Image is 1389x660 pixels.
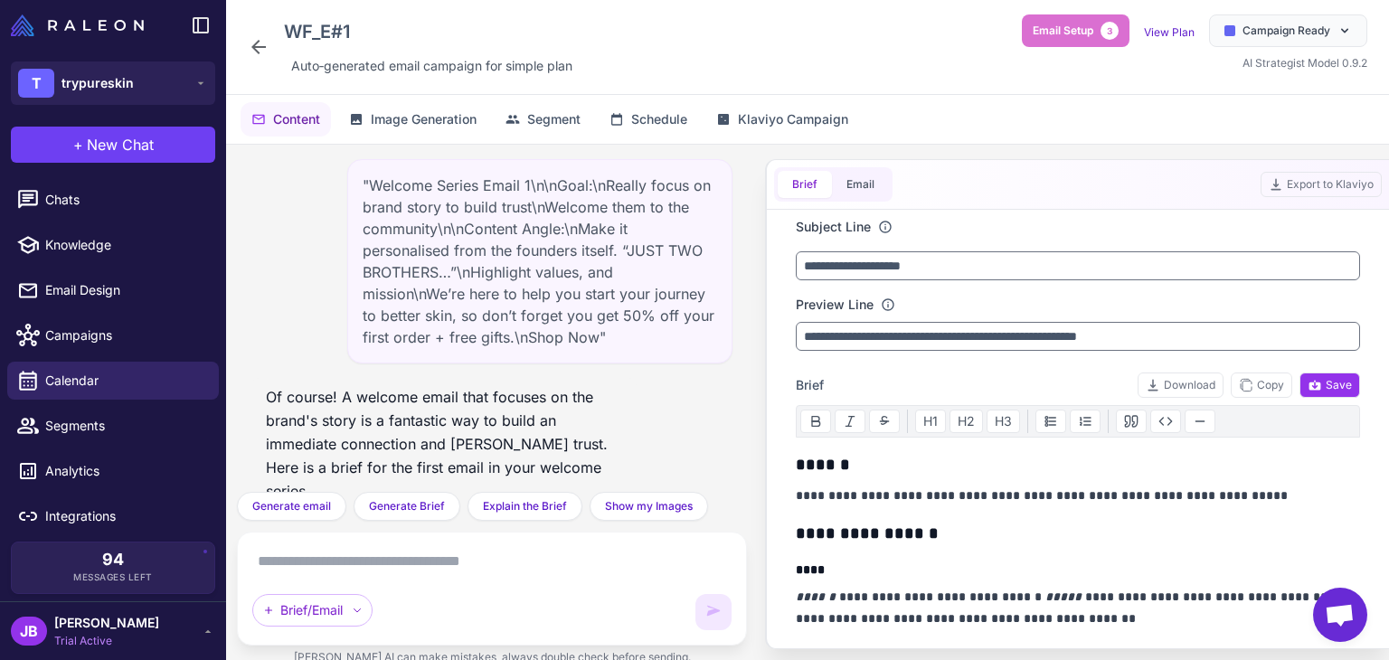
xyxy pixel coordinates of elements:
[354,492,460,521] button: Generate Brief
[252,498,331,514] span: Generate email
[495,102,591,137] button: Segment
[590,492,708,521] button: Show my Images
[950,410,983,433] button: H2
[45,235,204,255] span: Knowledge
[987,410,1020,433] button: H3
[1239,377,1284,393] span: Copy
[599,102,698,137] button: Schedule
[1243,23,1330,39] span: Campaign Ready
[1022,14,1129,47] button: Email Setup3
[284,52,580,80] div: Click to edit description
[1033,23,1093,39] span: Email Setup
[1308,377,1352,393] span: Save
[11,14,144,36] img: Raleon Logo
[11,14,151,36] a: Raleon Logo
[527,109,581,129] span: Segment
[45,416,204,436] span: Segments
[73,570,153,584] span: Messages Left
[11,61,215,105] button: Ttrypureskin
[61,73,134,93] span: trypureskin
[18,69,54,98] div: T
[605,498,693,514] span: Show my Images
[45,461,204,481] span: Analytics
[483,498,567,514] span: Explain the Brief
[796,375,824,395] span: Brief
[1299,372,1360,398] button: Save
[7,362,219,400] a: Calendar
[54,613,159,633] span: [PERSON_NAME]
[87,134,154,156] span: New Chat
[705,102,859,137] button: Klaviyo Campaign
[1243,56,1367,70] span: AI Strategist Model 0.9.2
[369,498,445,514] span: Generate Brief
[45,280,204,300] span: Email Design
[102,552,124,568] span: 94
[237,492,346,521] button: Generate email
[347,159,732,363] div: "Welcome Series Email 1\n\nGoal:\nReally focus on brand story to build trust\nWelcome them to the...
[1138,372,1224,398] button: Download
[7,452,219,490] a: Analytics
[45,371,204,391] span: Calendar
[11,127,215,163] button: +New Chat
[7,497,219,535] a: Integrations
[252,594,373,627] div: Brief/Email
[1144,25,1195,39] a: View Plan
[266,385,622,503] p: Of course! A welcome email that focuses on the brand's story is a fantastic way to build an immed...
[45,506,204,526] span: Integrations
[73,134,83,156] span: +
[7,316,219,354] a: Campaigns
[273,109,320,129] span: Content
[738,109,848,129] span: Klaviyo Campaign
[915,410,946,433] button: H1
[45,325,204,345] span: Campaigns
[291,56,572,76] span: Auto‑generated email campaign for simple plan
[7,226,219,264] a: Knowledge
[796,217,871,237] label: Subject Line
[832,171,889,198] button: Email
[631,109,687,129] span: Schedule
[468,492,582,521] button: Explain the Brief
[7,181,219,219] a: Chats
[7,271,219,309] a: Email Design
[11,617,47,646] div: JB
[54,633,159,649] span: Trial Active
[1231,372,1292,398] button: Copy
[338,102,487,137] button: Image Generation
[241,102,331,137] button: Content
[1261,172,1382,197] button: Export to Klaviyo
[1101,22,1119,40] span: 3
[7,407,219,445] a: Segments
[45,190,204,210] span: Chats
[371,109,477,129] span: Image Generation
[1313,588,1367,642] div: Open chat
[796,295,874,315] label: Preview Line
[277,14,580,49] div: Click to edit campaign name
[778,171,832,198] button: Brief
